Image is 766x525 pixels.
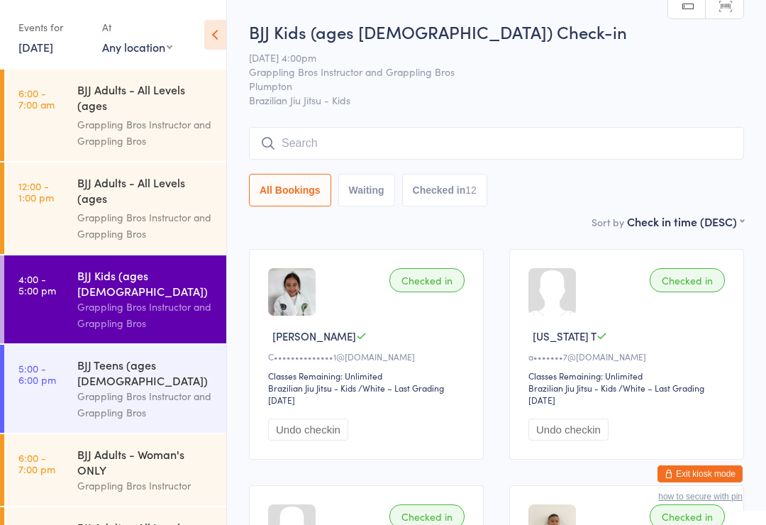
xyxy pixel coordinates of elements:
span: Grappling Bros Instructor and Grappling Bros [249,65,722,79]
time: 6:00 - 7:00 pm [18,452,55,475]
span: [US_STATE] T [533,328,596,343]
div: 12 [465,184,477,196]
div: BJJ Adults - All Levels (ages [DEMOGRAPHIC_DATA]+) [77,82,214,116]
div: BJJ Adults - All Levels (ages [DEMOGRAPHIC_DATA]+) [77,175,214,209]
time: 12:00 - 1:00 pm [18,180,54,203]
div: Checked in [650,268,725,292]
div: BJJ Adults - Woman's ONLY [77,446,214,477]
time: 4:00 - 5:00 pm [18,273,56,296]
button: All Bookings [249,174,331,206]
time: 6:00 - 7:00 am [18,87,55,110]
div: Check in time (DESC) [627,214,744,229]
div: Any location [102,39,172,55]
h2: BJJ Kids (ages [DEMOGRAPHIC_DATA]) Check-in [249,20,744,43]
div: At [102,16,172,39]
div: Grappling Bros Instructor and Grappling Bros [77,299,214,331]
div: a•••••••7@[DOMAIN_NAME] [528,350,729,363]
div: Checked in [389,268,465,292]
input: Search [249,127,744,160]
button: Checked in12 [402,174,487,206]
div: Grappling Bros Instructor and Grappling Bros [77,388,214,421]
div: C••••••••••••••1@[DOMAIN_NAME] [268,350,469,363]
div: Brazilian Jiu Jitsu - Kids [268,382,356,394]
div: Brazilian Jiu Jitsu - Kids [528,382,616,394]
div: Grappling Bros Instructor and Grappling Bros [77,116,214,149]
a: 5:00 -6:00 pmBJJ Teens (ages [DEMOGRAPHIC_DATA])Grappling Bros Instructor and Grappling Bros [4,345,226,433]
div: Classes Remaining: Unlimited [268,370,469,382]
div: Classes Remaining: Unlimited [528,370,729,382]
span: [DATE] 4:00pm [249,50,722,65]
button: Undo checkin [268,419,348,441]
a: [DATE] [18,39,53,55]
button: Waiting [338,174,395,206]
span: Plumpton [249,79,722,93]
div: BJJ Teens (ages [DEMOGRAPHIC_DATA]) [77,357,214,388]
a: 4:00 -5:00 pmBJJ Kids (ages [DEMOGRAPHIC_DATA])Grappling Bros Instructor and Grappling Bros [4,255,226,343]
button: how to secure with pin [658,492,743,502]
button: Undo checkin [528,419,609,441]
div: Events for [18,16,88,39]
label: Sort by [592,215,624,229]
div: BJJ Kids (ages [DEMOGRAPHIC_DATA]) [77,267,214,299]
a: 6:00 -7:00 amBJJ Adults - All Levels (ages [DEMOGRAPHIC_DATA]+)Grappling Bros Instructor and Grap... [4,70,226,161]
time: 5:00 - 6:00 pm [18,363,56,385]
span: [PERSON_NAME] [272,328,356,343]
div: Grappling Bros Instructor and Grappling Bros [77,209,214,242]
button: Exit kiosk mode [657,465,743,482]
div: Grappling Bros Instructor [77,477,214,494]
span: Brazilian Jiu Jitsu - Kids [249,93,744,107]
a: 12:00 -1:00 pmBJJ Adults - All Levels (ages [DEMOGRAPHIC_DATA]+)Grappling Bros Instructor and Gra... [4,162,226,254]
img: image1733289514.png [268,268,316,316]
a: 6:00 -7:00 pmBJJ Adults - Woman's ONLYGrappling Bros Instructor [4,434,226,506]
